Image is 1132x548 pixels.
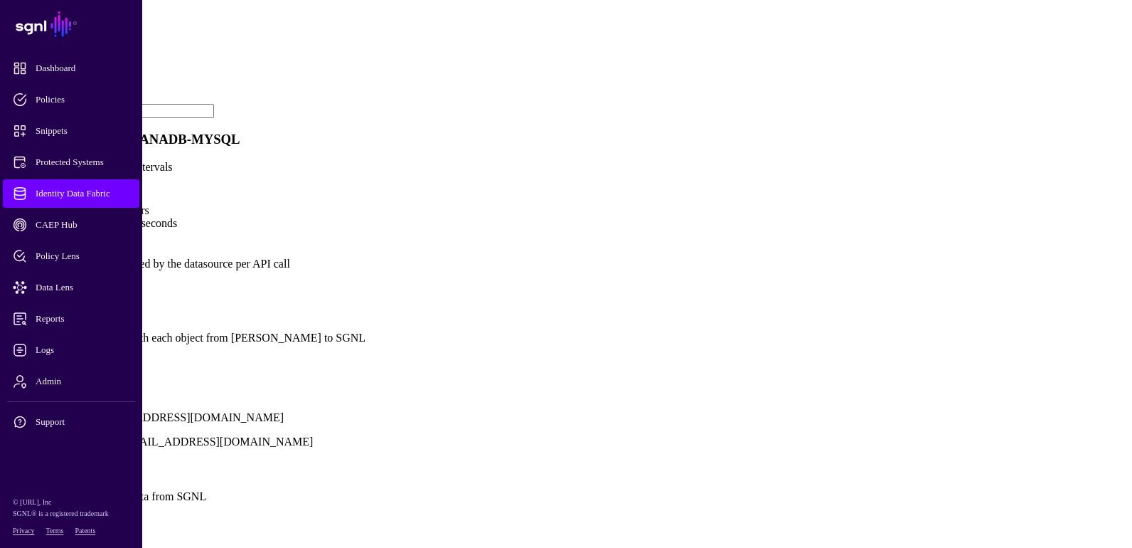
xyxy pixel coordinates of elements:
[6,161,1126,174] p: Data imported at scheduled intervals
[3,367,139,396] a: Admin
[3,117,139,145] a: Snippets
[3,211,139,239] a: CAEP Hub
[13,527,35,534] a: Privacy
[13,312,152,326] span: Reports
[46,527,64,534] a: Terms
[13,155,152,169] span: Protected Systems
[13,218,152,232] span: CAEP Hub
[13,508,129,520] p: SGNL® is a registered trademark
[6,332,1126,344] p: Set the attributes that sync with each object from [PERSON_NAME] to SGNL
[3,85,139,114] a: Policies
[6,461,1126,477] h3: Remove Entity
[13,249,152,263] span: Policy Lens
[3,336,139,364] a: Logs
[3,305,139,333] a: Reports
[6,490,1126,503] p: Remove MARC and all its data from SGNL
[13,61,152,75] span: Dashboard
[13,374,152,389] span: Admin
[13,497,129,508] p: © [URL], Inc
[13,280,152,295] span: Data Lens
[3,242,139,270] a: Policy Lens
[6,382,1126,398] h3: Details
[13,186,152,201] span: Identity Data Fabric
[3,179,139,208] a: Identity Data Fabric
[6,204,1126,230] div: Sync Frequency: Every 1 hours API Call Frequency: Every 1 seconds
[13,124,152,138] span: Snippets
[75,527,95,534] a: Patents
[13,93,152,107] span: Policies
[6,302,1126,318] div: Attributes
[13,343,152,357] span: Logs
[6,132,1126,147] h3: Scheduled Sync from HANADB-MYSQL
[78,411,284,423] app-identifier: [EMAIL_ADDRESS][DOMAIN_NAME]
[9,9,134,40] a: SGNL
[3,273,139,302] a: Data Lens
[3,54,139,83] a: Dashboard
[13,415,152,429] span: Support
[107,436,314,448] app-identifier: [EMAIL_ADDRESS][DOMAIN_NAME]
[6,258,1126,270] div: The number of records returned by the datasource per API call
[3,148,139,176] a: Protected Systems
